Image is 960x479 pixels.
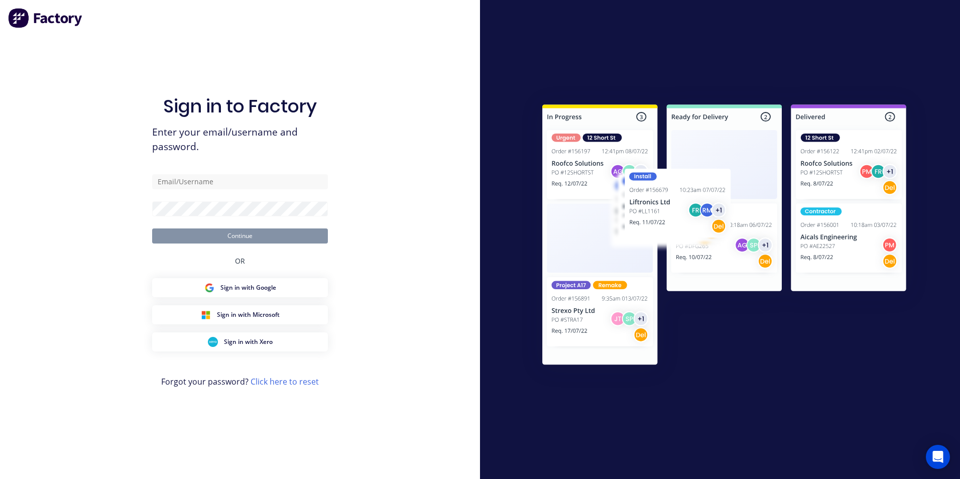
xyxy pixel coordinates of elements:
span: Enter your email/username and password. [152,125,328,154]
h1: Sign in to Factory [163,95,317,117]
div: Open Intercom Messenger [926,445,950,469]
button: Microsoft Sign inSign in with Microsoft [152,305,328,324]
div: OR [235,244,245,278]
input: Email/Username [152,174,328,189]
span: Sign in with Microsoft [217,310,280,319]
span: Sign in with Google [220,283,276,292]
a: Click here to reset [251,376,319,387]
span: Forgot your password? [161,376,319,388]
button: Google Sign inSign in with Google [152,278,328,297]
span: Sign in with Xero [224,337,273,346]
img: Xero Sign in [208,337,218,347]
button: Xero Sign inSign in with Xero [152,332,328,351]
img: Factory [8,8,83,28]
img: Google Sign in [204,283,214,293]
img: Sign in [520,84,928,389]
button: Continue [152,228,328,244]
img: Microsoft Sign in [201,310,211,320]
